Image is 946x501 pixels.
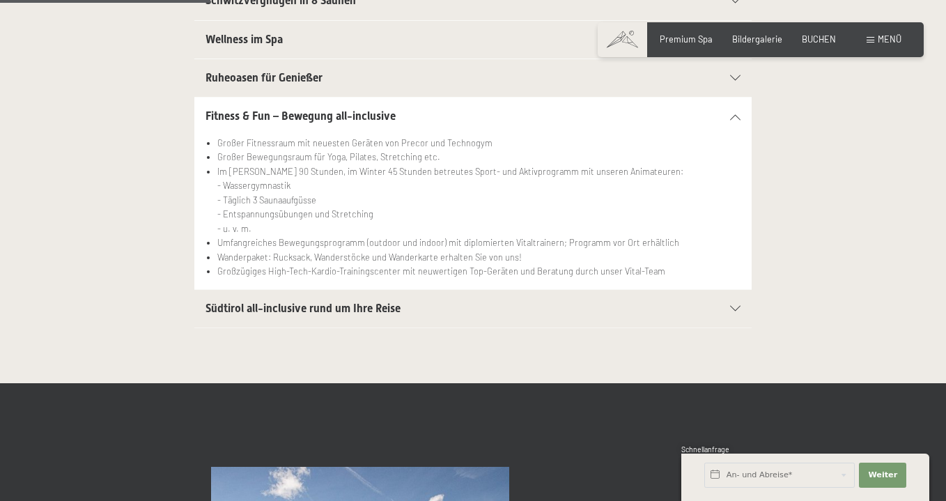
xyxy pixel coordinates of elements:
[206,302,401,315] span: Südtirol all-inclusive rund um Ihre Reise
[868,470,897,481] span: Weiter
[206,109,396,123] span: Fitness & Fun – Bewegung all-inclusive
[732,33,782,45] a: Bildergalerie
[206,33,283,46] span: Wellness im Spa
[217,264,740,278] li: Großzügiges High-Tech-Kardio-Trainingscenter mit neuwertigen Top-Geräten und Beratung durch unser...
[802,33,836,45] a: BUCHEN
[217,250,740,264] li: Wanderpaket: Rucksack, Wanderstöcke und Wanderkarte erhalten Sie von uns!
[217,136,740,150] li: Großer Fitnessraum mit neuesten Geräten von Precor und Technogym
[660,33,713,45] a: Premium Spa
[859,463,906,488] button: Weiter
[217,150,740,164] li: Großer Bewegungsraum für Yoga, Pilates, Stretching etc.
[217,164,740,236] li: Im [PERSON_NAME] 90 Stunden, im Winter 45 Stunden betreutes Sport- und Aktivprogramm mit unseren ...
[217,236,740,249] li: Umfangreiches Bewegungsprogramm (outdoor und indoor) mit diplomierten Vitaltrainern; Programm vor...
[681,445,729,454] span: Schnellanfrage
[878,33,901,45] span: Menü
[206,71,323,84] span: Ruheoasen für Genießer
